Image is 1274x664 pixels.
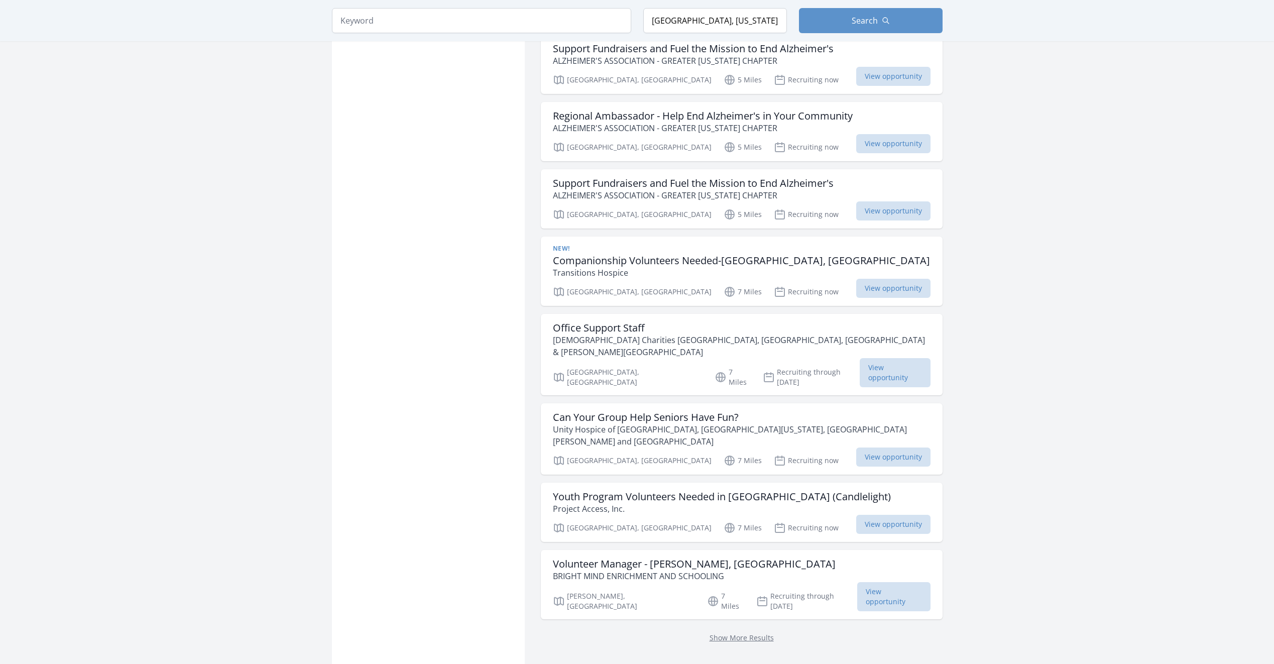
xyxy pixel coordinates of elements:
[541,35,943,94] a: Support Fundraisers and Fuel the Mission to End Alzheimer's ALZHEIMER'S ASSOCIATION - GREATER [US...
[724,286,762,298] p: 7 Miles
[553,423,931,448] p: Unity Hospice of [GEOGRAPHIC_DATA], [GEOGRAPHIC_DATA][US_STATE], [GEOGRAPHIC_DATA][PERSON_NAME] a...
[541,403,943,475] a: Can Your Group Help Seniors Have Fun? Unity Hospice of [GEOGRAPHIC_DATA], [GEOGRAPHIC_DATA][US_ST...
[553,55,834,67] p: ALZHEIMER'S ASSOCIATION - GREATER [US_STATE] CHAPTER
[857,582,931,611] span: View opportunity
[541,237,943,306] a: New! Companionship Volunteers Needed-[GEOGRAPHIC_DATA], [GEOGRAPHIC_DATA] Transitions Hospice [GE...
[856,279,931,298] span: View opportunity
[852,15,878,27] span: Search
[553,411,931,423] h3: Can Your Group Help Seniors Have Fun?
[856,134,931,153] span: View opportunity
[856,201,931,220] span: View opportunity
[553,570,836,582] p: BRIGHT MIND ENRICHMENT AND SCHOOLING
[553,141,712,153] p: [GEOGRAPHIC_DATA], [GEOGRAPHIC_DATA]
[541,102,943,161] a: Regional Ambassador - Help End Alzheimer's in Your Community ALZHEIMER'S ASSOCIATION - GREATER [U...
[724,141,762,153] p: 5 Miles
[710,633,774,642] a: Show More Results
[553,367,703,387] p: [GEOGRAPHIC_DATA], [GEOGRAPHIC_DATA]
[553,334,931,358] p: [DEMOGRAPHIC_DATA] Charities [GEOGRAPHIC_DATA], [GEOGRAPHIC_DATA], [GEOGRAPHIC_DATA] & [PERSON_NA...
[799,8,943,33] button: Search
[724,522,762,534] p: 7 Miles
[541,314,943,395] a: Office Support Staff [DEMOGRAPHIC_DATA] Charities [GEOGRAPHIC_DATA], [GEOGRAPHIC_DATA], [GEOGRAPH...
[553,245,570,253] span: New!
[860,358,931,387] span: View opportunity
[774,208,839,220] p: Recruiting now
[553,558,836,570] h3: Volunteer Manager - [PERSON_NAME], [GEOGRAPHIC_DATA]
[715,367,751,387] p: 7 Miles
[553,522,712,534] p: [GEOGRAPHIC_DATA], [GEOGRAPHIC_DATA]
[774,141,839,153] p: Recruiting now
[724,74,762,86] p: 5 Miles
[724,455,762,467] p: 7 Miles
[856,67,931,86] span: View opportunity
[774,74,839,86] p: Recruiting now
[774,455,839,467] p: Recruiting now
[553,455,712,467] p: [GEOGRAPHIC_DATA], [GEOGRAPHIC_DATA]
[553,208,712,220] p: [GEOGRAPHIC_DATA], [GEOGRAPHIC_DATA]
[553,177,834,189] h3: Support Fundraisers and Fuel the Mission to End Alzheimer's
[553,491,891,503] h3: Youth Program Volunteers Needed in [GEOGRAPHIC_DATA] (Candlelight)
[553,322,931,334] h3: Office Support Staff
[553,43,834,55] h3: Support Fundraisers and Fuel the Mission to End Alzheimer's
[724,208,762,220] p: 5 Miles
[643,8,787,33] input: Location
[553,74,712,86] p: [GEOGRAPHIC_DATA], [GEOGRAPHIC_DATA]
[541,483,943,542] a: Youth Program Volunteers Needed in [GEOGRAPHIC_DATA] (Candlelight) Project Access, Inc. [GEOGRAPH...
[553,189,834,201] p: ALZHEIMER'S ASSOCIATION - GREATER [US_STATE] CHAPTER
[774,522,839,534] p: Recruiting now
[553,503,891,515] p: Project Access, Inc.
[856,515,931,534] span: View opportunity
[774,286,839,298] p: Recruiting now
[856,448,931,467] span: View opportunity
[553,122,853,134] p: ALZHEIMER'S ASSOCIATION - GREATER [US_STATE] CHAPTER
[553,110,853,122] h3: Regional Ambassador - Help End Alzheimer's in Your Community
[756,591,857,611] p: Recruiting through [DATE]
[541,550,943,619] a: Volunteer Manager - [PERSON_NAME], [GEOGRAPHIC_DATA] BRIGHT MIND ENRICHMENT AND SCHOOLING [PERSON...
[332,8,631,33] input: Keyword
[763,367,860,387] p: Recruiting through [DATE]
[553,267,930,279] p: Transitions Hospice
[553,255,930,267] h3: Companionship Volunteers Needed-[GEOGRAPHIC_DATA], [GEOGRAPHIC_DATA]
[553,286,712,298] p: [GEOGRAPHIC_DATA], [GEOGRAPHIC_DATA]
[707,591,745,611] p: 7 Miles
[553,591,695,611] p: [PERSON_NAME], [GEOGRAPHIC_DATA]
[541,169,943,229] a: Support Fundraisers and Fuel the Mission to End Alzheimer's ALZHEIMER'S ASSOCIATION - GREATER [US...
